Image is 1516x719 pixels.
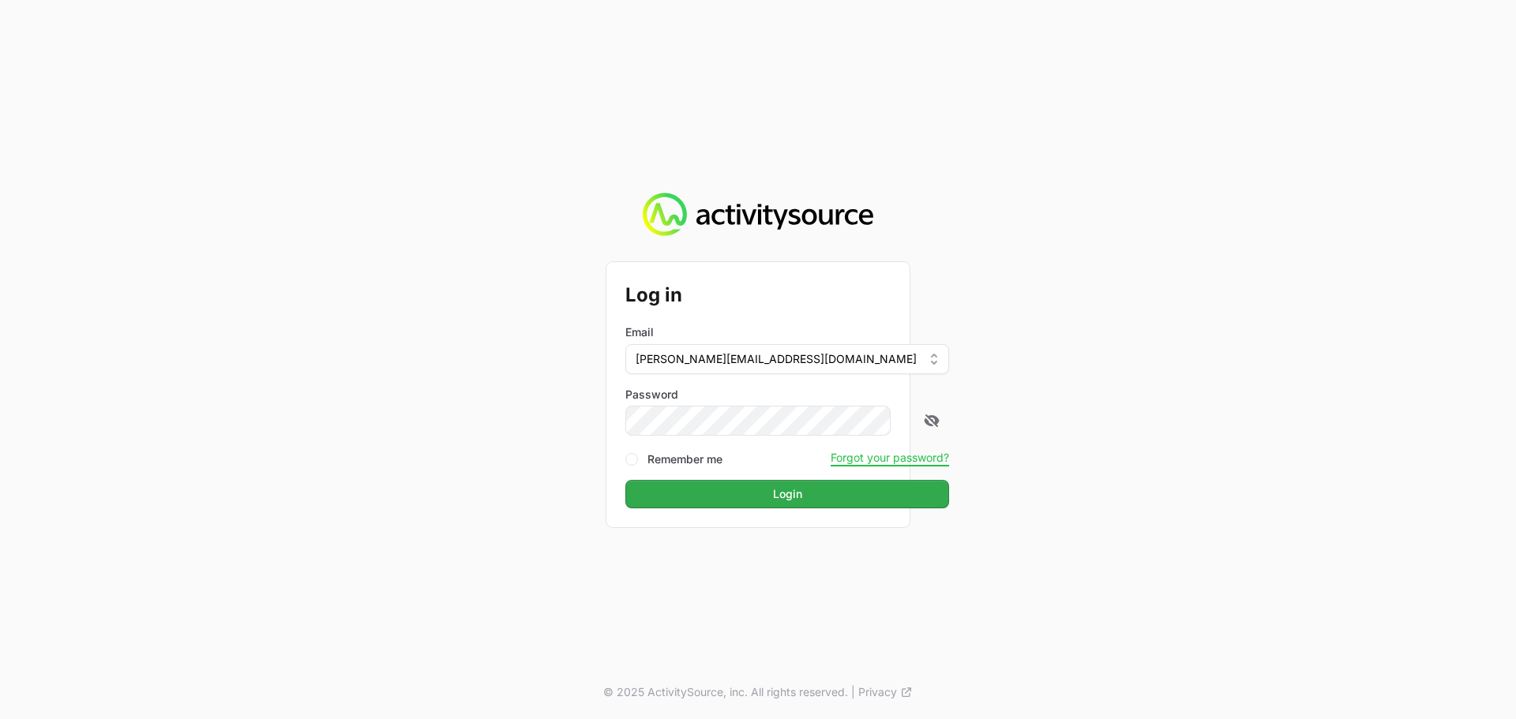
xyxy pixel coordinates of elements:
button: [PERSON_NAME][EMAIL_ADDRESS][DOMAIN_NAME] [625,344,949,374]
h2: Log in [625,281,949,309]
span: Login [773,485,802,504]
label: Password [625,387,949,403]
img: Activity Source [643,193,872,237]
span: | [851,684,855,700]
p: © 2025 ActivitySource, inc. All rights reserved. [603,684,848,700]
button: Forgot your password? [831,451,949,465]
button: Login [625,480,949,508]
span: [PERSON_NAME][EMAIL_ADDRESS][DOMAIN_NAME] [636,351,917,367]
a: Privacy [858,684,913,700]
label: Email [625,324,654,340]
label: Remember me [647,451,722,467]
